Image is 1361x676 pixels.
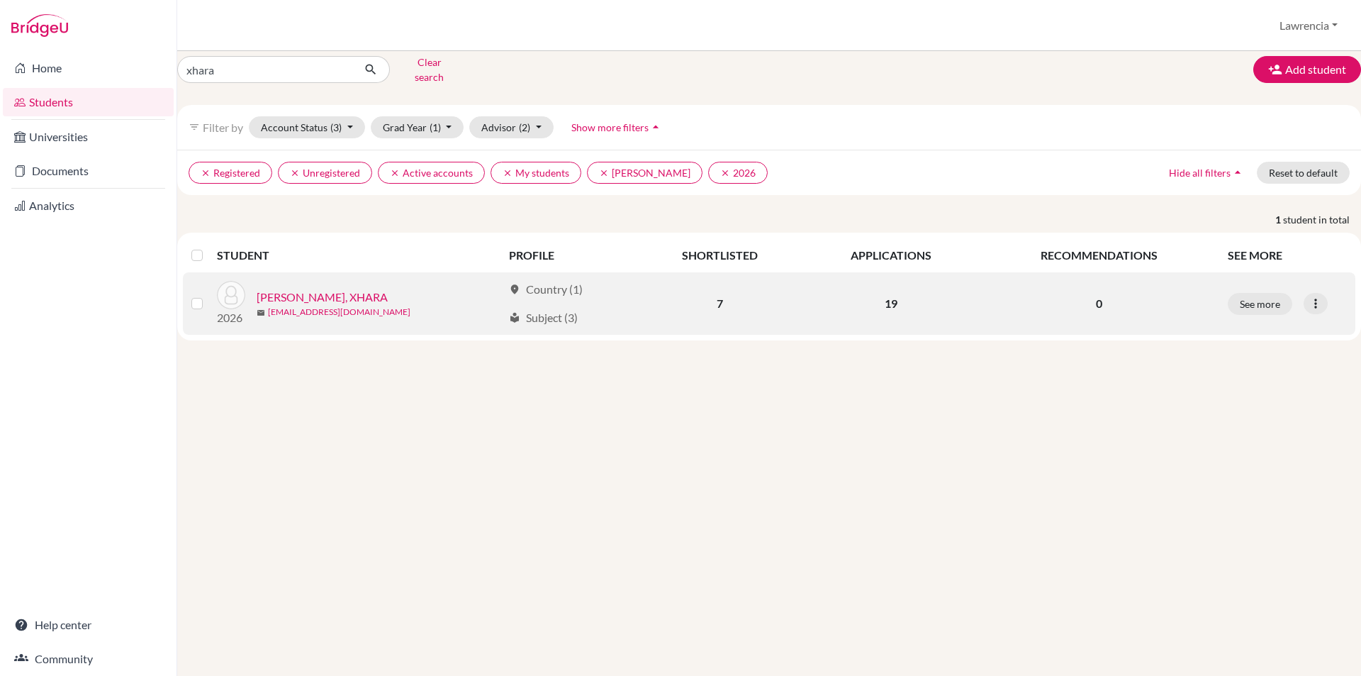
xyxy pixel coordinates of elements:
[3,157,174,185] a: Documents
[720,168,730,178] i: clear
[491,162,581,184] button: clearMy students
[249,116,365,138] button: Account Status(3)
[201,168,211,178] i: clear
[571,121,649,133] span: Show more filters
[268,306,410,318] a: [EMAIL_ADDRESS][DOMAIN_NAME]
[3,611,174,639] a: Help center
[390,168,400,178] i: clear
[378,162,485,184] button: clearActive accounts
[559,116,675,138] button: Show more filtersarrow_drop_up
[1257,162,1350,184] button: Reset to default
[509,284,520,295] span: location_on
[290,168,300,178] i: clear
[503,168,513,178] i: clear
[509,281,583,298] div: Country (1)
[177,56,353,83] input: Find student by name...
[217,309,245,326] p: 2026
[3,123,174,151] a: Universities
[257,309,265,317] span: mail
[371,116,464,138] button: Grad Year(1)
[189,121,200,133] i: filter_list
[189,162,272,184] button: clearRegistered
[217,238,500,272] th: STUDENT
[509,312,520,323] span: local_library
[599,168,609,178] i: clear
[430,121,441,133] span: (1)
[3,88,174,116] a: Students
[500,238,637,272] th: PROFILE
[1253,56,1361,83] button: Add student
[1157,162,1257,184] button: Hide all filtersarrow_drop_up
[3,645,174,673] a: Community
[979,238,1219,272] th: RECOMMENDATIONS
[469,116,554,138] button: Advisor(2)
[519,121,530,133] span: (2)
[587,162,702,184] button: clear[PERSON_NAME]
[637,238,803,272] th: SHORTLISTED
[3,54,174,82] a: Home
[987,295,1211,312] p: 0
[1283,212,1361,227] span: student in total
[1275,212,1283,227] strong: 1
[3,192,174,220] a: Analytics
[708,162,768,184] button: clear2026
[217,281,245,309] img: SENCHEREY, XHARA
[11,14,68,37] img: Bridge-U
[257,289,388,306] a: [PERSON_NAME], XHARA
[1228,293,1292,315] button: See more
[1231,165,1245,179] i: arrow_drop_up
[803,238,979,272] th: APPLICATIONS
[1219,238,1355,272] th: SEE MORE
[649,120,663,134] i: arrow_drop_up
[330,121,342,133] span: (3)
[390,51,469,88] button: Clear search
[203,121,243,134] span: Filter by
[278,162,372,184] button: clearUnregistered
[1273,12,1344,39] button: Lawrencia
[637,272,803,335] td: 7
[803,272,979,335] td: 19
[1169,167,1231,179] span: Hide all filters
[509,309,578,326] div: Subject (3)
